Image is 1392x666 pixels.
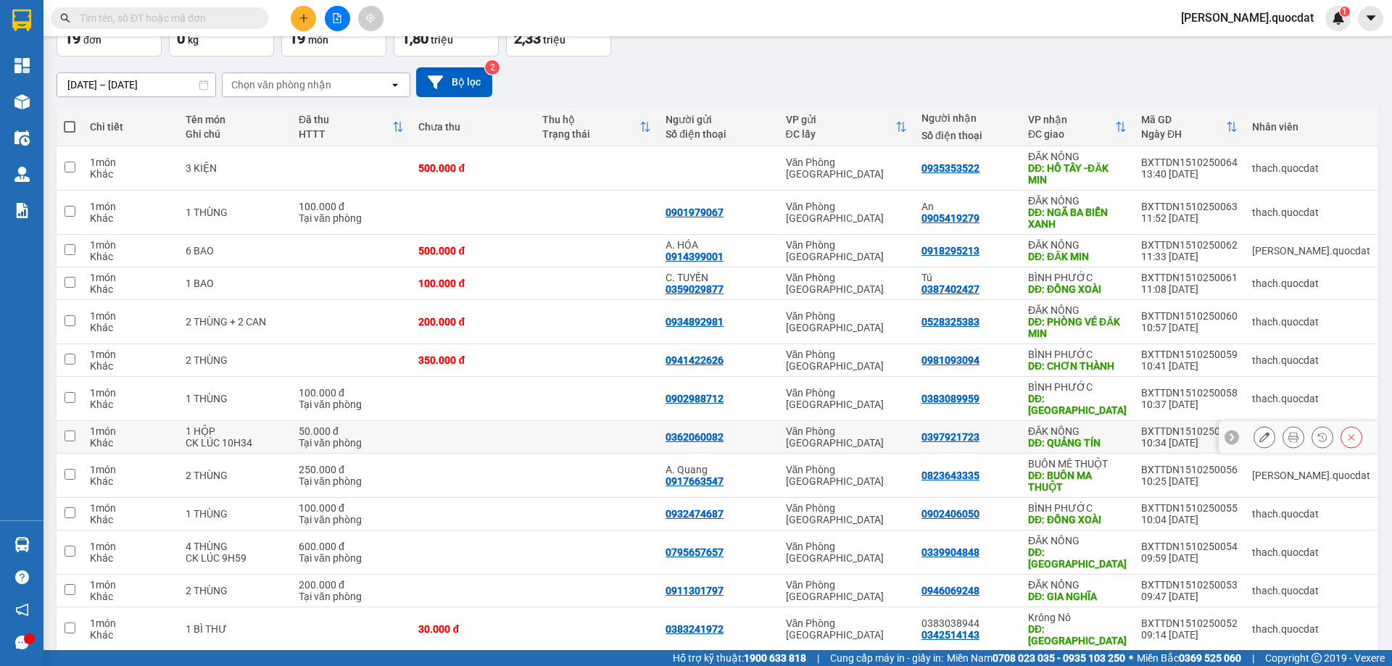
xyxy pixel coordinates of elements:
div: ĐĂK NÔNG [1028,579,1127,591]
div: Khác [90,168,171,180]
div: DĐ: CHỢ MỚI PHƯỚC BÌNH [1028,393,1127,416]
div: 0383038944 [921,617,1014,629]
strong: 1900 633 818 [744,652,806,664]
span: notification [15,603,29,617]
sup: 2 [485,60,500,75]
div: 0905419279 [921,212,979,224]
div: 0914399001 [666,251,724,262]
div: C. TUYẾN [666,272,771,283]
div: 200.000 đ [418,316,527,328]
div: Mã GD [1141,114,1226,125]
div: 0528325383 [921,316,979,328]
div: 1 món [90,617,171,629]
div: 100.000 đ [418,278,527,289]
span: | [1252,650,1254,666]
button: caret-down [1358,6,1383,31]
span: plus [299,13,309,23]
div: Sửa đơn hàng [1254,426,1275,448]
div: ĐĂK NÔNG [1028,239,1127,251]
div: Ghi chú [186,128,284,140]
div: 1 món [90,387,171,399]
div: 1 món [90,157,171,168]
div: Khác [90,322,171,333]
div: Văn Phòng [GEOGRAPHIC_DATA] [786,310,908,333]
div: BÌNH PHƯỚC [1028,272,1127,283]
div: 0941422626 [666,354,724,366]
div: Khác [90,475,171,487]
div: ĐĂK NÔNG [1028,535,1127,546]
div: BÌNH PHƯỚC [1028,349,1127,360]
input: Select a date range. [57,73,215,96]
div: 10:41 [DATE] [1141,360,1238,372]
div: Tại văn phòng [299,475,404,487]
div: Khác [90,591,171,602]
div: Khác [90,212,171,224]
div: 0932474687 [666,508,724,520]
div: 50.000 đ [299,425,404,437]
span: 19 [289,30,305,47]
div: 250.000 đ [299,464,404,475]
div: BXTTDN1510250056 [1141,464,1238,475]
span: triệu [431,34,453,46]
div: Văn Phòng [GEOGRAPHIC_DATA] [786,349,908,372]
div: DĐ: BUÔN MA THUỘT [1028,470,1127,493]
button: Bộ lọc [416,67,492,97]
button: aim [358,6,384,31]
div: 0362060082 [666,431,724,443]
img: dashboard-icon [14,58,30,73]
strong: 0708 023 035 - 0935 103 250 [993,652,1125,664]
sup: 1 [1340,7,1350,17]
div: 30.000 đ [418,623,527,635]
span: [PERSON_NAME].quocdat [1169,9,1325,27]
div: thach.quocdat [1252,354,1370,366]
div: 3 KIỆN [186,162,284,174]
div: Văn Phòng [GEOGRAPHIC_DATA] [786,157,908,180]
div: 0383241972 [666,623,724,635]
div: 0387402427 [921,283,979,295]
span: triệu [543,34,565,46]
span: Hỗ trợ kỹ thuật: [673,650,806,666]
div: Khác [90,629,171,641]
div: 0911301797 [666,585,724,596]
div: An [921,201,1014,212]
div: Khác [90,251,171,262]
span: 1 [1342,7,1347,17]
div: 11:33 [DATE] [1141,251,1238,262]
div: DĐ: CHƠN THÀNH [1028,360,1127,372]
div: BXTTDN1510250055 [1141,502,1238,514]
div: 0901979067 [666,207,724,218]
div: 10:34 [DATE] [1141,437,1238,449]
div: DĐ: ĐỒNG XOÀI [1028,283,1127,295]
div: VP nhận [1028,114,1115,125]
div: ĐĂK NÔNG [1028,195,1127,207]
div: Đã thu [299,114,392,125]
div: 09:14 [DATE] [1141,629,1238,641]
div: BXTTDN1510250059 [1141,349,1238,360]
img: solution-icon [14,203,30,218]
div: thach.quocdat [1252,546,1370,558]
div: Nhân viên [1252,121,1370,133]
div: DĐ: QUẢNG TÍN [1028,437,1127,449]
div: 1 BÌ THƯ [186,623,284,635]
span: BXTTDN1510250062 [154,97,278,112]
div: thach.quocdat [1252,623,1370,635]
div: Người gửi [666,114,771,125]
div: thach.quocdat [1252,207,1370,218]
div: 2 THÙNG [186,354,284,366]
div: Tại văn phòng [299,437,404,449]
div: thach.quocdat [1252,162,1370,174]
div: 100.000 đ [299,201,404,212]
div: 1 THÙNG [186,207,284,218]
span: message [15,636,29,649]
div: 1 THÙNG [186,508,284,520]
span: search [60,13,70,23]
div: 600.000 đ [299,541,404,552]
strong: PHIẾU BIÊN NHẬN [109,93,152,140]
div: DĐ: QUẢNG SƠN [1028,623,1127,646]
div: BXTTDN1510250054 [1141,541,1238,552]
img: warehouse-icon [14,537,30,552]
div: Số điện thoại [921,130,1014,141]
div: 0902406050 [921,508,979,520]
div: 0383089959 [921,393,979,404]
div: Văn Phòng [GEOGRAPHIC_DATA] [786,541,908,564]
